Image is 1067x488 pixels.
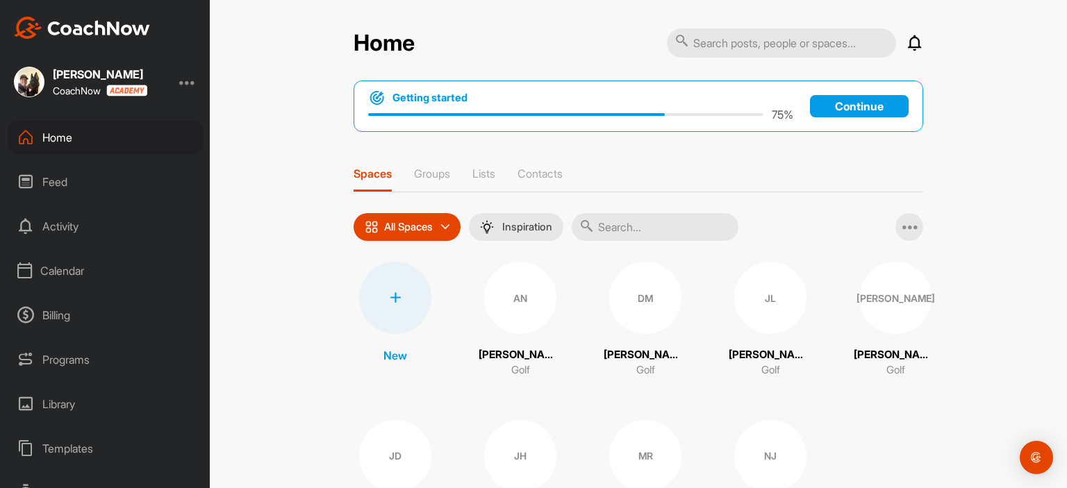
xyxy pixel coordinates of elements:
div: Feed [8,165,204,199]
p: Lists [472,167,495,180]
h2: Home [354,30,415,57]
p: [PERSON_NAME] [729,347,812,363]
a: [PERSON_NAME][PERSON_NAME]Golf [854,262,937,378]
img: menuIcon [480,220,494,234]
p: Golf [761,362,780,378]
a: Continue [810,95,909,117]
p: All Spaces [384,221,433,233]
div: Templates [8,431,204,466]
div: AN [484,262,556,334]
div: Library [8,387,204,421]
p: [PERSON_NAME] [479,347,562,363]
h1: Getting started [392,90,468,106]
p: Golf [636,362,655,378]
p: [PERSON_NAME] [604,347,687,363]
p: 75 % [772,106,793,123]
div: Home [8,120,204,155]
div: DM [609,262,681,334]
p: Golf [886,362,905,378]
img: bullseye [368,90,386,106]
div: Billing [8,298,204,333]
p: [PERSON_NAME] [854,347,937,363]
p: Inspiration [502,221,552,233]
img: CoachNow [14,17,150,39]
div: Programs [8,342,204,377]
img: CoachNow acadmey [106,85,147,96]
img: square_26033acc1671ffc2df74604c74752568.jpg [14,67,44,97]
a: JL[PERSON_NAME]Golf [729,262,812,378]
p: Spaces [354,167,392,180]
div: Calendar [8,253,204,288]
div: JL [734,262,807,334]
a: DM[PERSON_NAME]Golf [604,262,687,378]
p: Groups [414,167,450,180]
input: Search... [572,213,738,241]
input: Search posts, people or spaces... [667,28,896,58]
div: Activity [8,209,204,244]
div: [PERSON_NAME] [859,262,932,334]
a: AN[PERSON_NAME]Golf [479,262,562,378]
div: CoachNow [53,85,147,96]
p: Golf [511,362,530,378]
img: icon [365,220,379,234]
p: Contacts [518,167,563,180]
p: New [383,347,407,364]
div: [PERSON_NAME] [53,69,147,80]
div: Open Intercom Messenger [1020,441,1053,474]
